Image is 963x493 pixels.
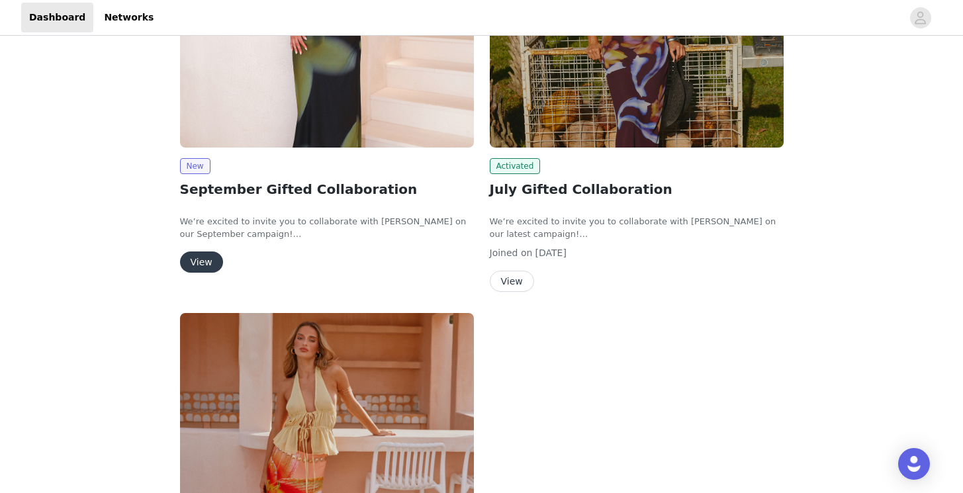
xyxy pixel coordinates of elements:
a: Dashboard [21,3,93,32]
h2: September Gifted Collaboration [180,179,474,199]
span: Joined on [490,247,533,258]
a: View [490,277,534,287]
div: Open Intercom Messenger [898,448,930,480]
button: View [180,251,223,273]
span: Activated [490,158,541,174]
a: View [180,257,223,267]
h2: July Gifted Collaboration [490,179,784,199]
p: We’re excited to invite you to collaborate with [PERSON_NAME] on our latest campaign! [490,215,784,241]
a: Networks [96,3,161,32]
div: avatar [914,7,927,28]
span: [DATE] [535,247,567,258]
span: New [180,158,210,174]
button: View [490,271,534,292]
p: We’re excited to invite you to collaborate with [PERSON_NAME] on our September campaign! [180,215,474,241]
